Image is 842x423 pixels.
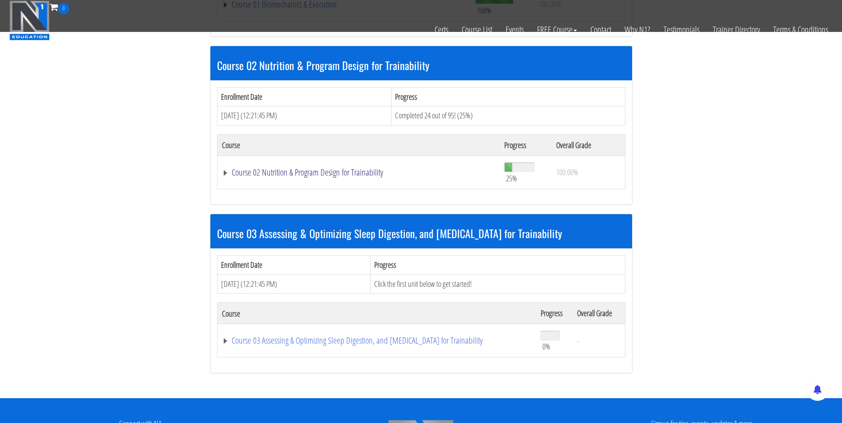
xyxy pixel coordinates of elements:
span: 0 [58,3,69,14]
th: Course [217,303,536,324]
span: 25% [506,173,517,183]
h3: Course 02 Nutrition & Program Design for Trainability [217,59,625,71]
img: n1-education [9,0,50,40]
td: Completed 24 out of 95! (25%) [391,106,625,125]
td: [DATE] (12:21:45 PM) [217,274,371,294]
td: 100.00% [552,156,625,189]
a: FREE Course [530,14,584,45]
a: Course 03 Assessing & Optimizing Sleep Digestion, and [MEDICAL_DATA] for Trainability [222,336,532,345]
a: Why N1? [618,14,657,45]
th: Enrollment Date [217,87,391,106]
a: Certs [428,14,455,45]
a: Course List [455,14,499,45]
th: Progress [500,134,551,156]
h3: Course 03 Assessing & Optimizing Sleep Digestion, and [MEDICAL_DATA] for Trainability [217,227,625,239]
a: Testimonials [657,14,706,45]
span: 0% [542,341,550,351]
td: - [573,324,625,357]
td: [DATE] (12:21:45 PM) [217,106,391,125]
a: 0 [50,1,69,13]
th: Progress [536,303,573,324]
th: Progress [371,255,625,274]
td: Click the first unit below to get started! [371,274,625,294]
th: Progress [391,87,625,106]
a: Terms & Conditions [767,14,835,45]
th: Enrollment Date [217,255,371,274]
a: Contact [584,14,618,45]
a: Trainer Directory [706,14,767,45]
th: Overall Grade [552,134,625,156]
th: Overall Grade [573,303,625,324]
th: Course [217,134,500,156]
a: Course 02 Nutrition & Program Design for Trainability [222,168,496,177]
a: Events [499,14,530,45]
